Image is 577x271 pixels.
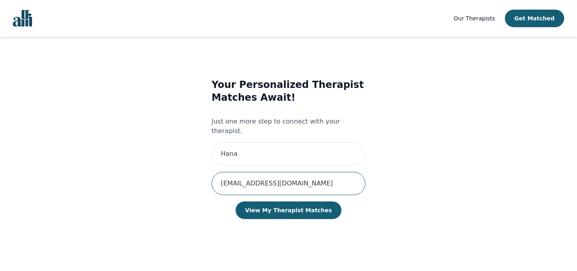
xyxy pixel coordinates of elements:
button: View My Therapist Matches [236,201,342,219]
input: First Name [212,142,365,165]
img: alli logo [13,10,32,27]
p: Just one more step to connect with your therapist. [212,117,365,136]
a: Our Therapists [454,14,495,23]
span: Our Therapists [454,15,495,22]
input: Email [212,172,365,195]
h3: Your Personalized Therapist Matches Await! [212,78,365,104]
button: Get Matched [505,10,564,27]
